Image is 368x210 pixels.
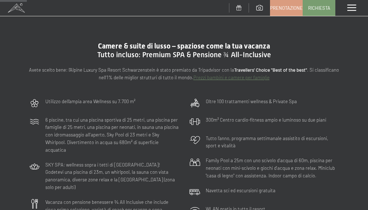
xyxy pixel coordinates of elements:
p: Navetta sci ed escursioni gratuita [206,187,275,194]
p: Tutto l’anno, programma settimanale assistito di escursioni, sport e vitalità [206,135,339,150]
p: Family Pool a 25m con uno scivolo d'acqua di 60m, piscina per neonati con mini-scivolo e giochi d... [206,157,339,179]
p: Utilizzo dell‘ampia area Wellness su 7.700 m² [45,98,135,105]
p: Avete scelto bene: l’Alpine Luxury Spa Resort Schwarzenstein è stato premiato da Tripadvisor con ... [29,66,339,81]
span: Prenotazione [270,5,303,11]
a: Prenotazione [270,0,302,16]
p: SKY SPA: wellness sopra i tetti di [GEOGRAPHIC_DATA]! Godetevi una piscina di 23m, un whirlpool, ... [45,161,179,191]
span: Camere & suite di lusso – spaziose come la tua vacanza [98,42,270,50]
strong: Travellers' Choice "Best of the best" [234,67,307,73]
a: Richiesta [303,0,335,16]
p: 6 piscine, tra cui una piscina sportiva di 25 metri, una piscina per famiglie di 25 metri, una pi... [45,116,179,154]
a: Prezzi bambini e camere per famiglie [193,75,270,80]
span: Richiesta [308,5,330,11]
p: 300m² Centro cardio-fitness ampio e luminoso su due piani [206,116,326,124]
p: Oltre 100 trattamenti wellness & Private Spa [206,98,297,105]
span: Tutto incluso: Premium SPA & Pensione ¾ All-Inclusive [97,50,271,59]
